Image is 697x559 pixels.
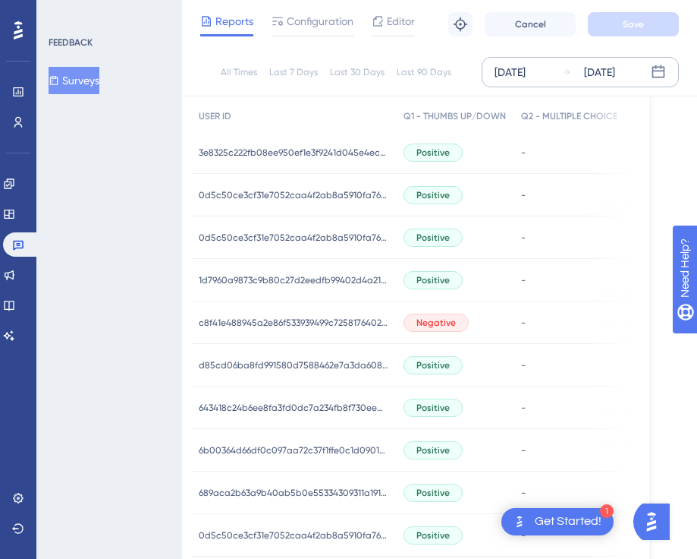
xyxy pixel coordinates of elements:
[199,232,388,244] span: 0d5c50ce3cf31e7052caa4f2ab8a5910fa76aff0cf90a9504b2e18b89423b060
[521,359,526,371] span: -
[49,36,93,49] div: FEEDBACK
[199,402,388,414] span: 643418c24b6ee8fa3fd0dc7a234fb8f730eea3565a6b5d66adb3b758802040b5
[416,232,450,244] span: Positive
[521,189,526,201] span: -
[501,508,614,535] div: Open Get Started! checklist, remaining modules: 1
[521,110,617,122] span: Q2 - MULTIPLE CHOICE
[330,66,385,78] div: Last 30 Days
[199,359,388,371] span: d85cd06ba8fd991580d7588462e7a3da60884fa4a6e9535b8ba82ebbdcf7429b
[521,487,526,499] span: -
[49,67,99,94] button: Surveys
[199,444,388,456] span: 6b00364d66df0c097aa72c37f1ffe0c1d09014764a4d05fdadfe1be3265d5222
[416,402,450,414] span: Positive
[199,189,388,201] span: 0d5c50ce3cf31e7052caa4f2ab8a5910fa76aff0cf90a9504b2e18b89423b060
[521,402,526,414] span: -
[199,110,231,122] span: USER ID
[269,66,318,78] div: Last 7 Days
[416,444,450,456] span: Positive
[584,63,615,81] div: [DATE]
[215,12,253,30] span: Reports
[416,359,450,371] span: Positive
[588,12,679,36] button: Save
[199,147,388,159] span: 3e8325c222fb08ee950ef1e3f9241d045e4ec44ce9eae162d77f5eb0993103a5
[397,66,451,78] div: Last 90 Days
[416,529,450,542] span: Positive
[416,189,450,201] span: Positive
[494,63,526,81] div: [DATE]
[521,274,526,286] span: -
[416,487,450,499] span: Positive
[521,147,526,159] span: -
[510,513,529,531] img: launcher-image-alternative-text
[485,12,576,36] button: Cancel
[623,18,644,30] span: Save
[199,274,388,286] span: 1d7960a9873c9b80c27d2eedfb99402d4a21c1ed0d126554f608aa669c861367
[521,444,526,456] span: -
[387,12,415,30] span: Editor
[36,4,95,22] span: Need Help?
[521,317,526,329] span: -
[221,66,257,78] div: All Times
[521,232,526,244] span: -
[416,274,450,286] span: Positive
[199,529,388,542] span: 0d5c50ce3cf31e7052caa4f2ab8a5910fa76aff0cf90a9504b2e18b89423b060
[600,504,614,518] div: 1
[515,18,546,30] span: Cancel
[416,317,456,329] span: Negative
[633,499,679,545] iframe: UserGuiding AI Assistant Launcher
[403,110,506,122] span: Q1 - THUMBS UP/DOWN
[199,487,388,499] span: 689aca2b63a9b40ab5b0e55334309311a19150aebe73b905ea5d89dd9a4349f3
[199,317,388,329] span: c8f41e488945a2e86f533939499c7258176402e00d41025f5a2a30c51a54a6fc
[535,513,601,530] div: Get Started!
[416,147,450,159] span: Positive
[287,12,353,30] span: Configuration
